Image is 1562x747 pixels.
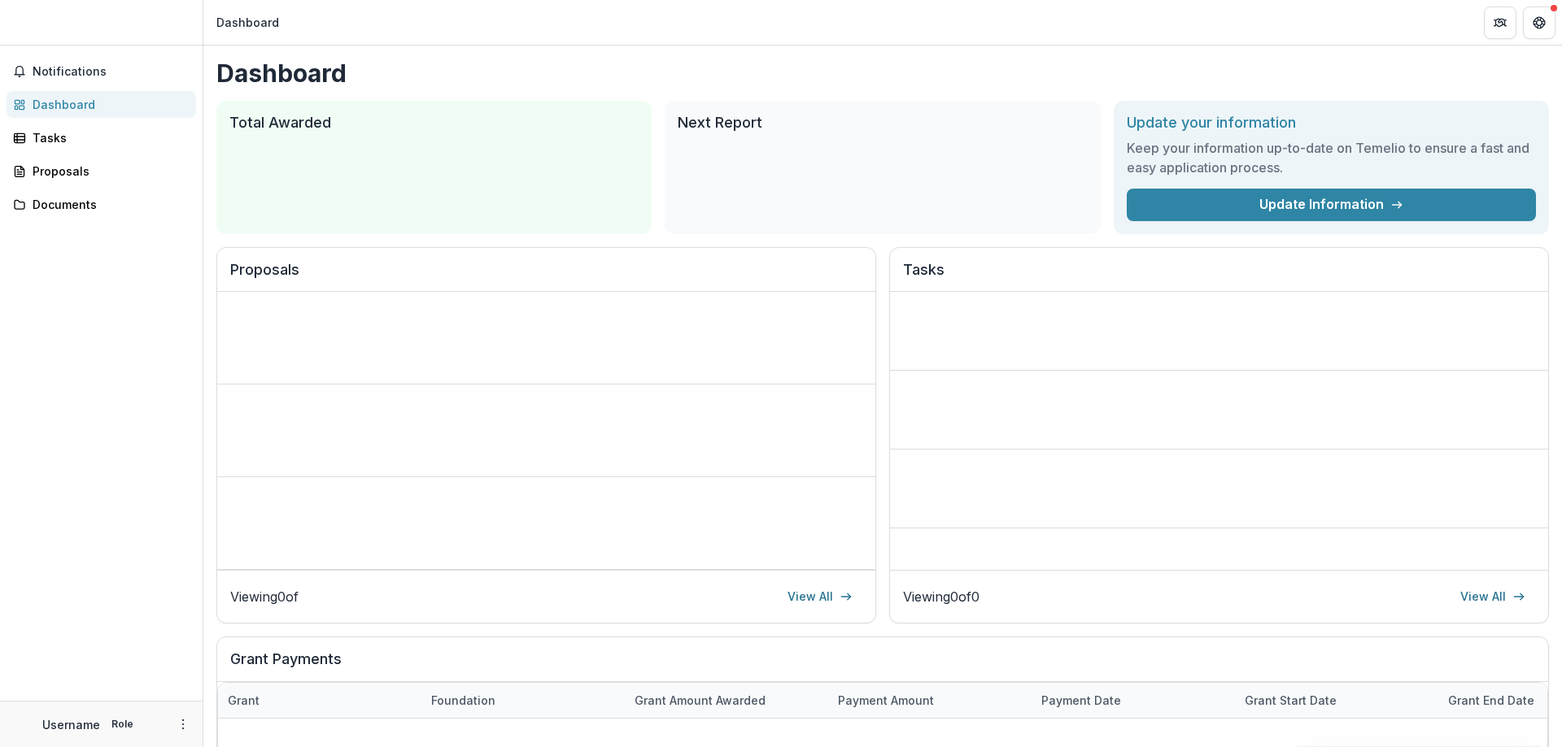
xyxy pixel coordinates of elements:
[230,261,862,292] h2: Proposals
[1523,7,1555,39] button: Get Help
[1127,114,1536,132] h2: Update your information
[1484,7,1516,39] button: Partners
[230,650,1535,681] h2: Grant Payments
[7,124,196,151] a: Tasks
[1127,189,1536,221] a: Update Information
[107,717,138,732] p: Role
[903,587,980,606] p: Viewing 0 of 0
[229,114,639,132] h2: Total Awarded
[903,261,1535,292] h2: Tasks
[1127,138,1536,177] h3: Keep your information up-to-date on Temelio to ensure a fast and easy application process.
[778,584,862,610] a: View All
[42,716,100,733] p: Username
[33,129,183,146] div: Tasks
[33,163,183,180] div: Proposals
[1451,584,1535,610] a: View All
[33,65,190,79] span: Notifications
[33,196,183,213] div: Documents
[33,96,183,113] div: Dashboard
[7,158,196,185] a: Proposals
[7,191,196,218] a: Documents
[7,91,196,118] a: Dashboard
[7,59,196,85] button: Notifications
[678,114,1087,132] h2: Next Report
[216,14,279,31] div: Dashboard
[173,714,193,734] button: More
[216,59,1549,88] h1: Dashboard
[210,11,286,34] nav: breadcrumb
[230,587,299,606] p: Viewing 0 of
